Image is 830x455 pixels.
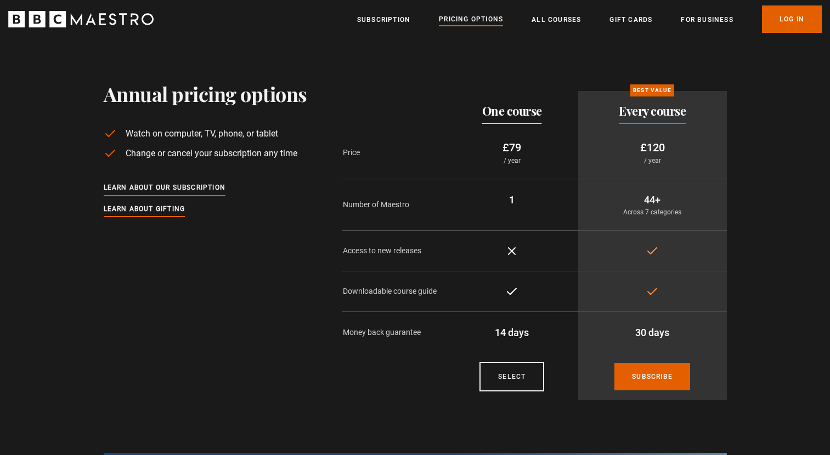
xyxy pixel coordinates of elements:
p: / year [455,156,569,166]
a: Log In [762,5,822,33]
p: / year [587,156,718,166]
p: Access to new releases [343,245,446,257]
a: Gift Cards [609,14,652,25]
p: Money back guarantee [343,327,446,338]
nav: Primary [357,5,822,33]
p: Price [343,147,446,158]
p: £79 [455,139,569,156]
h1: Annual pricing options [104,82,307,105]
a: Learn about gifting [104,203,185,215]
h2: One course [482,104,542,117]
p: 1 [455,192,569,207]
a: Subscribe [614,363,690,390]
li: Change or cancel your subscription any time [104,147,307,160]
p: Best value [630,84,674,96]
a: Courses [479,362,544,391]
a: Subscription [357,14,410,25]
h2: Every course [619,104,686,117]
a: All Courses [532,14,581,25]
p: Across 7 categories [587,207,718,217]
p: £120 [587,139,718,156]
p: 44+ [587,192,718,207]
a: For business [681,14,733,25]
p: Number of Maestro [343,199,446,211]
li: Watch on computer, TV, phone, or tablet [104,127,307,140]
p: 30 days [587,325,718,340]
a: Learn about our subscription [104,182,226,194]
p: 14 days [455,325,569,340]
p: Downloadable course guide [343,286,446,297]
svg: BBC Maestro [8,11,154,27]
a: Pricing Options [439,14,503,26]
